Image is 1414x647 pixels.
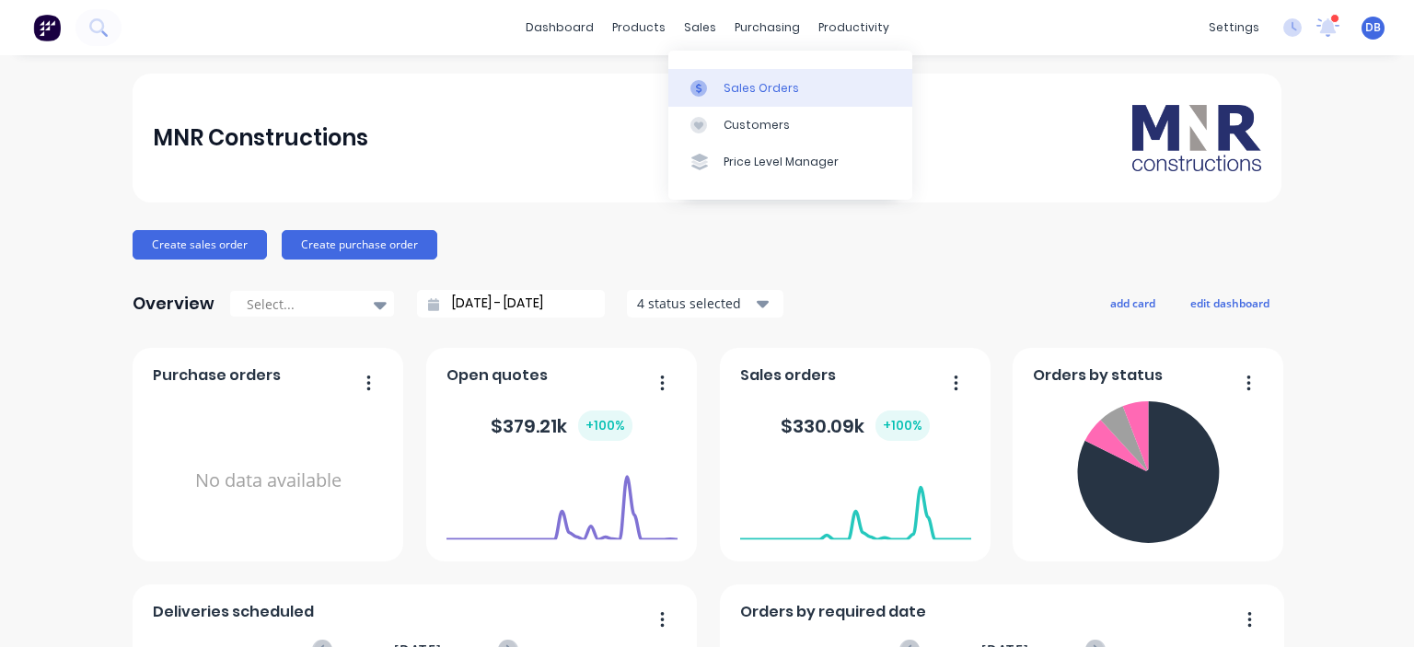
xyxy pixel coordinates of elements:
[675,14,725,41] div: sales
[668,144,912,180] a: Price Level Manager
[724,80,799,97] div: Sales Orders
[724,117,790,133] div: Customers
[781,410,930,441] div: $ 330.09k
[516,14,603,41] a: dashboard
[875,410,930,441] div: + 100 %
[33,14,61,41] img: Factory
[1098,291,1167,315] button: add card
[153,364,281,387] span: Purchase orders
[1033,364,1163,387] span: Orders by status
[153,601,314,623] span: Deliveries scheduled
[668,69,912,106] a: Sales Orders
[491,410,632,441] div: $ 379.21k
[637,294,753,313] div: 4 status selected
[1132,105,1261,171] img: MNR Constructions
[133,285,214,322] div: Overview
[578,410,632,441] div: + 100 %
[282,230,437,260] button: Create purchase order
[1365,19,1381,36] span: DB
[725,14,809,41] div: purchasing
[153,394,384,568] div: No data available
[446,364,548,387] span: Open quotes
[740,601,926,623] span: Orders by required date
[627,290,783,318] button: 4 status selected
[1178,291,1281,315] button: edit dashboard
[133,230,267,260] button: Create sales order
[153,120,368,156] div: MNR Constructions
[668,107,912,144] a: Customers
[724,154,839,170] div: Price Level Manager
[603,14,675,41] div: products
[1200,14,1269,41] div: settings
[809,14,898,41] div: productivity
[740,364,836,387] span: Sales orders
